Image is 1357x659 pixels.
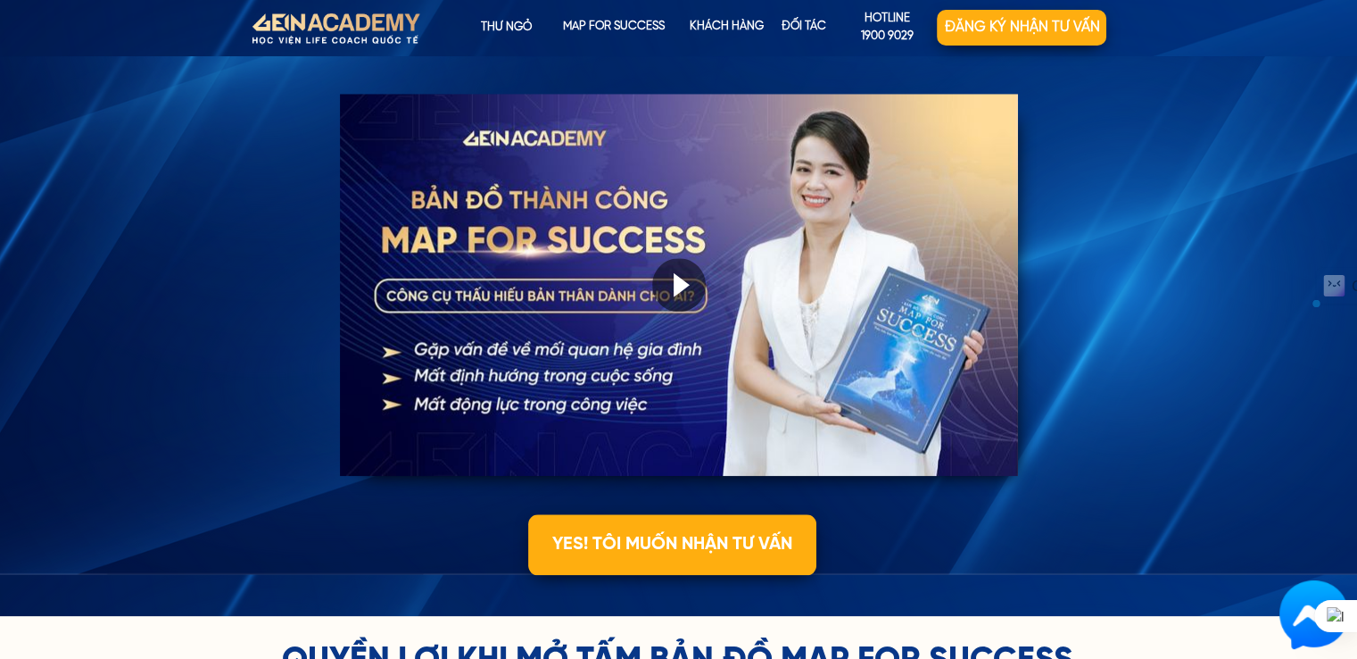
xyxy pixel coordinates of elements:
a: hotline1900 9029 [838,10,938,46]
p: Đăng ký nhận tư vấn [937,10,1106,46]
p: Thư ngỏ [451,10,560,46]
p: YES! TÔI MUỐN NHẬN TƯ VẤN [528,514,817,575]
p: Đối tác [764,10,845,46]
p: hotline 1900 9029 [838,10,938,47]
p: KHÁCH HÀNG [683,10,771,46]
p: map for success [561,10,666,46]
